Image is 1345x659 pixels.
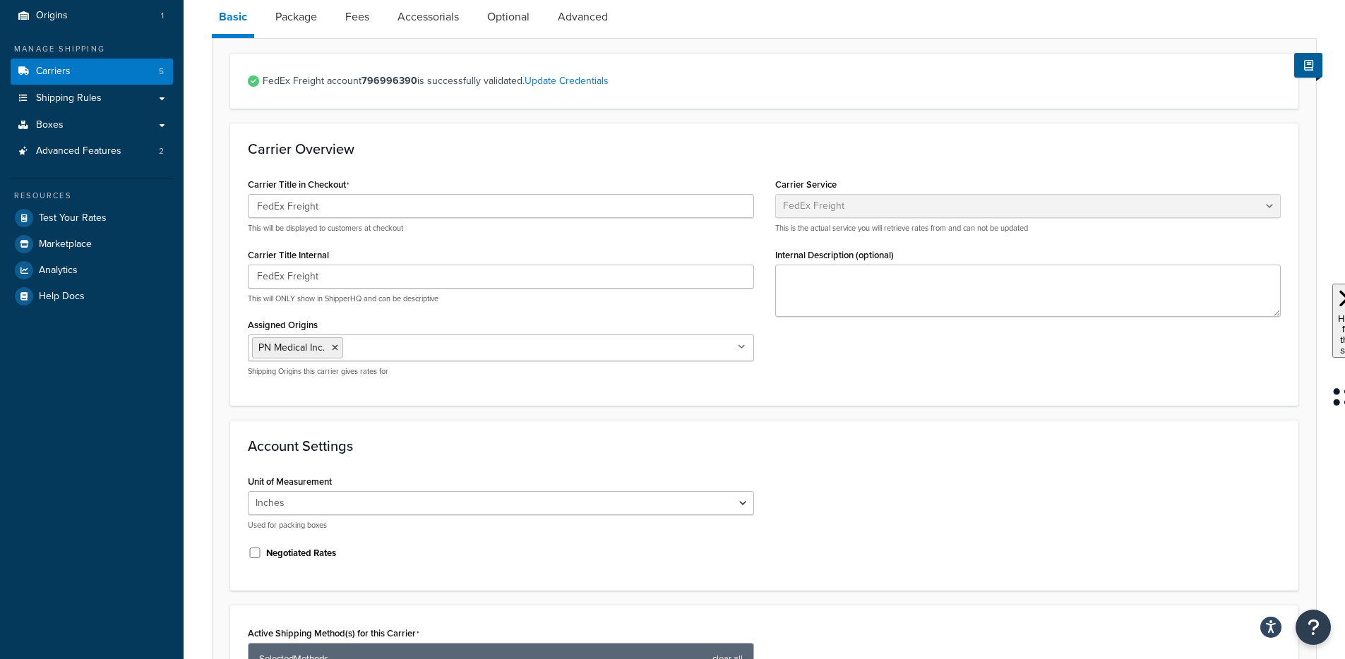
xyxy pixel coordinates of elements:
span: Shipping Rules [36,92,102,104]
div: Manage Shipping [11,43,173,55]
a: Marketplace [11,231,173,257]
label: Carrier Service [775,179,837,190]
span: FedEx Freight account is successfully validated. [263,71,1281,91]
button: Open Resource Center [1296,610,1331,645]
li: Advanced Features [11,138,173,164]
li: Carriers [11,59,173,85]
p: This will be displayed to customers at checkout [248,223,754,234]
p: This is the actual service you will retrieve rates from and can not be updated [775,223,1281,234]
h3: Carrier Overview [248,141,1281,157]
h3: Account Settings [248,438,1281,454]
label: Carrier Title Internal [248,250,329,260]
p: This will ONLY show in ShipperHQ and can be descriptive [248,294,754,304]
label: Internal Description (optional) [775,250,894,260]
label: Unit of Measurement [248,476,332,487]
span: 5 [159,66,164,78]
a: Shipping Rules [11,85,173,111]
li: Origins [11,3,173,29]
span: Help Docs [39,291,85,303]
span: Analytics [39,265,78,277]
label: Active Shipping Method(s) for this Carrier [248,628,419,639]
button: Show Help Docs [1294,53,1322,78]
a: Carriers5 [11,59,173,85]
a: Help Docs [11,284,173,309]
a: Test Your Rates [11,205,173,231]
p: Used for packing boxes [248,520,754,531]
a: Update Credentials [525,73,609,88]
a: Advanced Features2 [11,138,173,164]
span: Test Your Rates [39,212,107,224]
a: Origins1 [11,3,173,29]
span: Marketplace [39,238,92,250]
span: Boxes [36,119,64,131]
span: Advanced Features [36,145,121,157]
label: Carrier Title in Checkout [248,179,349,191]
span: Origins [36,10,68,22]
label: Assigned Origins [248,320,318,330]
strong: 796996390 [361,73,417,88]
span: PN Medical Inc. [258,340,325,355]
span: Carriers [36,66,71,78]
span: 2 [159,145,164,157]
span: 1 [161,10,164,22]
a: Analytics [11,258,173,283]
div: Resources [11,190,173,202]
a: Boxes [11,112,173,138]
label: Negotiated Rates [266,547,336,560]
p: Shipping Origins this carrier gives rates for [248,366,754,377]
